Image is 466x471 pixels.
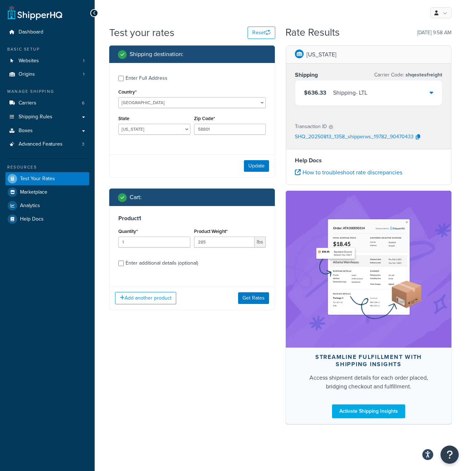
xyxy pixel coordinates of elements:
[126,73,167,83] div: Enter Full Address
[254,237,266,248] span: lbs
[374,70,442,80] p: Carrier Code:
[19,114,52,120] span: Shipping Rules
[285,27,340,38] h2: Rate Results
[19,71,35,78] span: Origins
[118,237,190,248] input: 0.0
[5,54,89,68] a: Websites1
[404,71,442,79] span: shqestesfreight
[5,25,89,39] a: Dashboard
[126,258,198,268] div: Enter additional details (optional)
[118,229,138,234] label: Quantity*
[5,172,89,185] a: Test Your Rates
[238,292,269,304] button: Get Rates
[295,71,318,79] h3: Shipping
[5,68,89,81] a: Origins1
[5,138,89,151] li: Advanced Features
[5,96,89,110] li: Carriers
[303,353,434,368] div: Streamline Fulfillment with Shipping Insights
[130,51,183,58] h2: Shipping destination :
[194,237,255,248] input: 0.00
[5,138,89,151] a: Advanced Features3
[82,100,84,106] span: 6
[5,54,89,68] li: Websites
[5,124,89,138] a: Boxes
[417,28,451,38] p: [DATE] 9:58 AM
[118,116,129,121] label: State
[5,46,89,52] div: Basic Setup
[118,261,124,266] input: Enter additional details (optional)
[5,213,89,226] a: Help Docs
[303,373,434,391] div: Access shipment details for each order placed, bridging checkout and fulfillment.
[82,141,84,147] span: 3
[130,194,142,201] h2: Cart :
[332,404,405,418] a: Activate Shipping Insights
[248,27,275,39] button: Reset
[314,202,423,336] img: feature-image-si-e24932ea9b9fcd0ff835db86be1ff8d589347e8876e1638d903ea230a36726be.png
[19,58,39,64] span: Websites
[307,50,336,60] p: [US_STATE]
[115,292,176,304] button: Add another product
[333,88,367,98] div: Shipping - LTL
[19,141,63,147] span: Advanced Features
[83,58,84,64] span: 1
[109,25,174,40] h1: Test your rates
[244,160,269,172] button: Update
[5,186,89,199] a: Marketplace
[5,110,89,124] a: Shipping Rules
[5,199,89,212] a: Analytics
[118,215,266,222] h3: Product 1
[5,68,89,81] li: Origins
[83,71,84,78] span: 1
[20,203,40,209] span: Analytics
[19,29,43,35] span: Dashboard
[5,88,89,95] div: Manage Shipping
[5,164,89,170] div: Resources
[295,122,327,132] p: Transaction ID
[20,216,44,222] span: Help Docs
[20,176,55,182] span: Test Your Rates
[19,128,33,134] span: Boxes
[295,156,442,165] h4: Help Docs
[295,168,402,177] a: How to troubleshoot rate discrepancies
[20,189,47,195] span: Marketplace
[118,89,137,95] label: Country*
[194,229,228,234] label: Product Weight*
[295,132,414,143] p: SHQ_20250813_1358_shipperws_19782_90470433
[5,96,89,110] a: Carriers6
[441,446,459,464] button: Open Resource Center
[304,88,326,97] span: $636.33
[118,76,124,81] input: Enter Full Address
[19,100,36,106] span: Carriers
[194,116,215,121] label: Zip Code*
